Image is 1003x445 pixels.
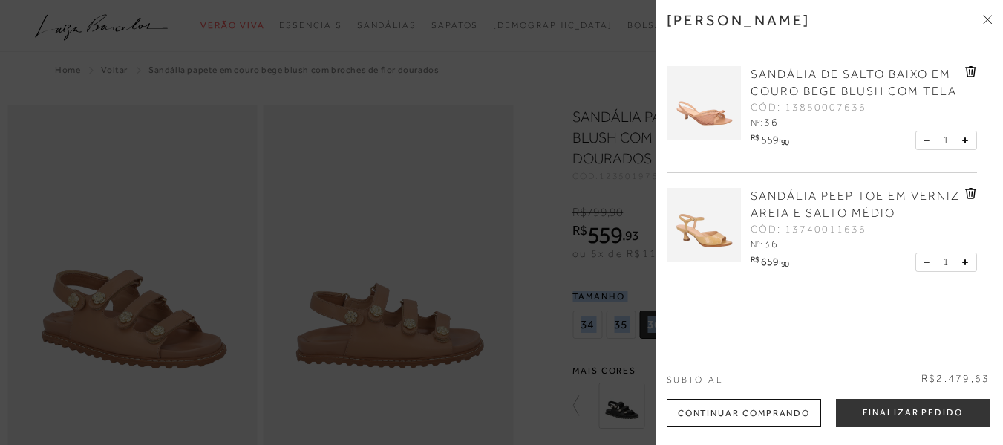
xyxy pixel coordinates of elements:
[667,399,821,427] div: Continuar Comprando
[751,100,866,115] span: CÓD: 13850007636
[751,188,961,222] a: SANDÁLIA PEEP TOE EM VERNIZ AREIA E SALTO MÉDIO
[751,134,759,142] i: R$
[781,259,789,268] span: 90
[779,256,789,264] i: ,
[751,256,759,264] i: R$
[943,132,949,148] span: 1
[921,371,990,386] span: R$2.479,63
[764,116,779,128] span: 36
[751,189,960,220] span: SANDÁLIA PEEP TOE EM VERNIZ AREIA E SALTO MÉDIO
[836,399,990,427] button: Finalizar Pedido
[943,254,949,270] span: 1
[667,374,722,385] span: Subtotal
[781,137,789,146] span: 90
[779,134,789,142] i: ,
[751,66,961,100] a: SANDÁLIA DE SALTO BAIXO EM COURO BEGE BLUSH COM TELA
[761,256,779,267] span: 659
[761,134,779,146] span: 559
[751,239,762,250] span: Nº:
[667,11,811,29] h3: [PERSON_NAME]
[751,222,866,237] span: CÓD: 13740011636
[751,68,957,98] span: SANDÁLIA DE SALTO BAIXO EM COURO BEGE BLUSH COM TELA
[751,117,762,128] span: Nº:
[667,188,741,262] img: SANDÁLIA PEEP TOE EM VERNIZ AREIA E SALTO MÉDIO
[764,238,779,250] span: 36
[667,66,741,140] img: SANDÁLIA DE SALTO BAIXO EM COURO BEGE BLUSH COM TELA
